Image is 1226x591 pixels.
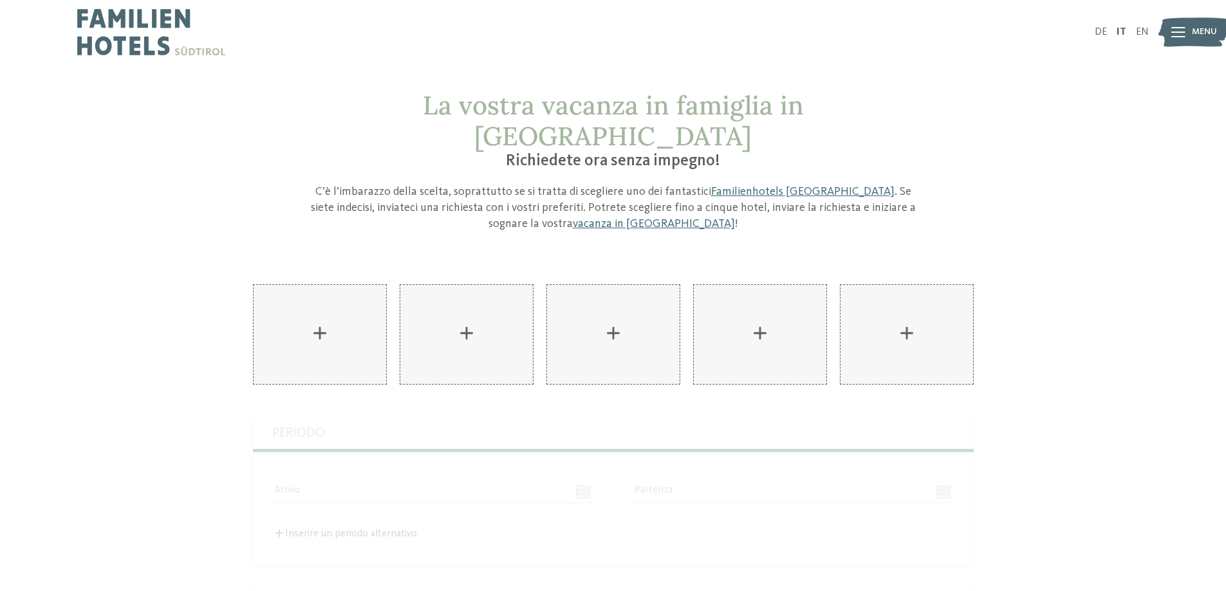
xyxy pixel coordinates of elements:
[1095,27,1107,37] a: DE
[711,186,895,197] a: Familienhotels [GEOGRAPHIC_DATA]
[573,218,735,230] a: vacanza in [GEOGRAPHIC_DATA]
[423,89,804,152] span: La vostra vacanza in famiglia in [GEOGRAPHIC_DATA]
[1192,26,1217,39] span: Menu
[1136,27,1149,37] a: EN
[308,184,919,233] p: C’è l’imbarazzo della scelta, soprattutto se si tratta di scegliere uno dei fantastici . Se siete...
[506,153,720,169] span: Richiedete ora senza impegno!
[1117,27,1126,37] a: IT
